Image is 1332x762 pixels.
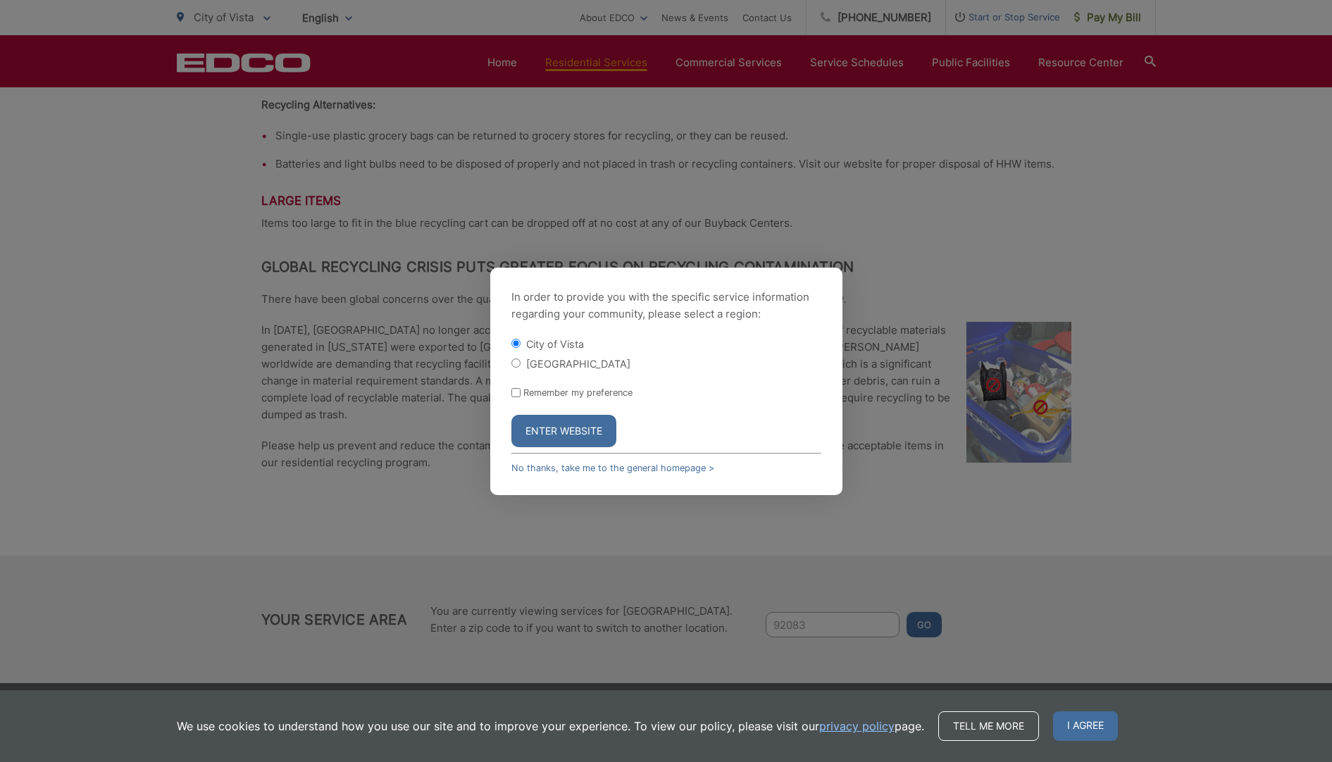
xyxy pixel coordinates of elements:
[938,711,1039,741] a: Tell me more
[819,718,895,735] a: privacy policy
[526,358,630,370] label: [GEOGRAPHIC_DATA]
[511,463,714,473] a: No thanks, take me to the general homepage >
[526,338,584,350] label: City of Vista
[523,387,633,398] label: Remember my preference
[177,718,924,735] p: We use cookies to understand how you use our site and to improve your experience. To view our pol...
[1053,711,1118,741] span: I agree
[511,415,616,447] button: Enter Website
[511,289,821,323] p: In order to provide you with the specific service information regarding your community, please se...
